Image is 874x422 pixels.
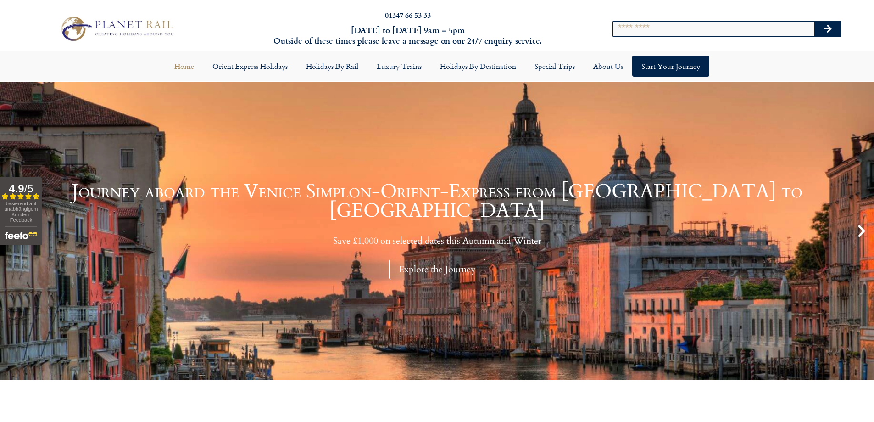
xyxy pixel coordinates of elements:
[431,56,525,77] a: Holidays by Destination
[56,14,177,43] img: Planet Rail Train Holidays Logo
[389,259,485,280] div: Explore the Journey
[165,56,203,77] a: Home
[23,182,851,220] h1: Journey aboard the Venice Simplon-Orient-Express from [GEOGRAPHIC_DATA] to [GEOGRAPHIC_DATA]
[5,56,869,77] nav: Menu
[367,56,431,77] a: Luxury Trains
[235,25,580,46] h6: [DATE] to [DATE] 9am – 5pm Outside of these times please leave a message on our 24/7 enquiry serv...
[854,223,869,239] div: Next slide
[203,56,297,77] a: Orient Express Holidays
[632,56,709,77] a: Start your Journey
[385,10,431,20] a: 01347 66 53 33
[23,235,851,247] p: Save £1,000 on selected dates this Autumn and Winter
[297,56,367,77] a: Holidays by Rail
[525,56,584,77] a: Special Trips
[584,56,632,77] a: About Us
[814,22,841,36] button: Search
